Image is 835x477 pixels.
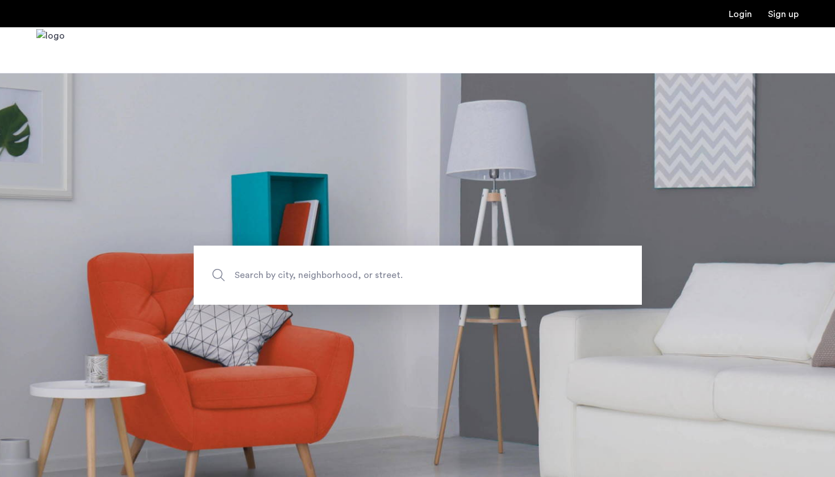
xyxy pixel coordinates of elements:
a: Login [729,10,752,19]
a: Cazamio Logo [36,29,65,72]
img: logo [36,29,65,72]
a: Registration [768,10,799,19]
span: Search by city, neighborhood, or street. [235,267,548,283]
input: Apartment Search [194,246,642,305]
